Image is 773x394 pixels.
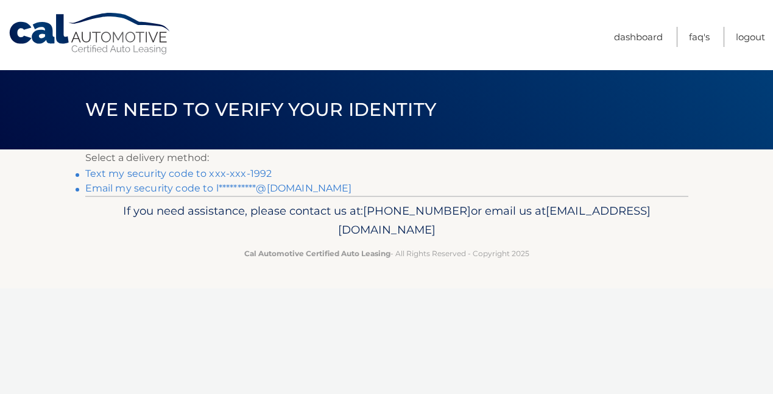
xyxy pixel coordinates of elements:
[736,27,765,47] a: Logout
[85,149,688,167] p: Select a delivery method:
[93,201,680,240] p: If you need assistance, please contact us at: or email us at
[93,247,680,260] p: - All Rights Reserved - Copyright 2025
[363,204,471,218] span: [PHONE_NUMBER]
[85,182,352,194] a: Email my security code to l**********@[DOMAIN_NAME]
[85,168,272,179] a: Text my security code to xxx-xxx-1992
[8,12,172,56] a: Cal Automotive
[85,98,437,121] span: We need to verify your identity
[614,27,663,47] a: Dashboard
[244,249,390,258] strong: Cal Automotive Certified Auto Leasing
[689,27,710,47] a: FAQ's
